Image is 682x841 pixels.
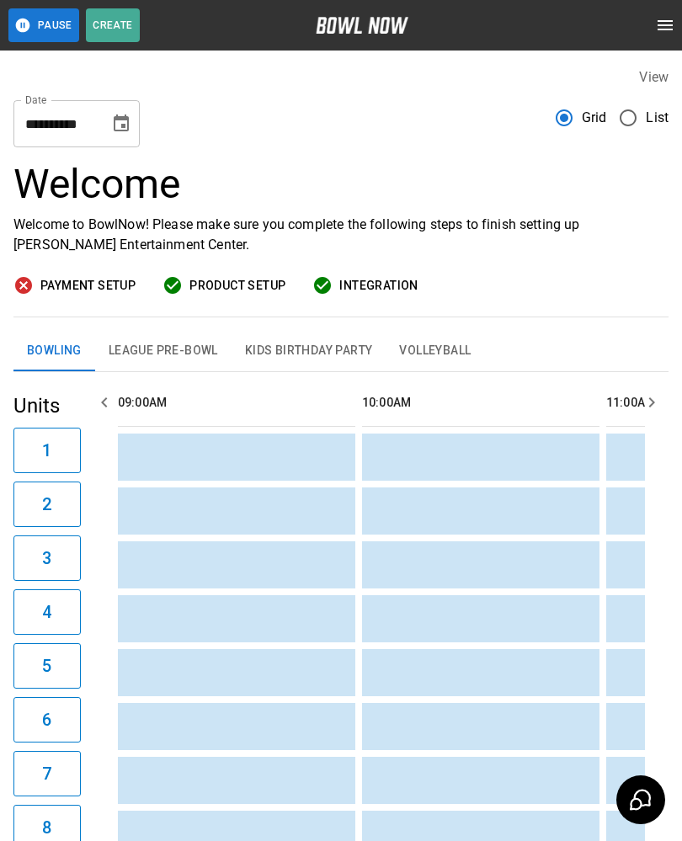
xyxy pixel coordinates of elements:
[42,491,51,518] h6: 2
[42,652,51,679] h6: 5
[8,8,79,42] button: Pause
[646,108,669,128] span: List
[13,482,81,527] button: 2
[13,331,95,371] button: Bowling
[13,428,81,473] button: 1
[13,697,81,743] button: 6
[13,331,669,371] div: inventory tabs
[386,331,484,371] button: Volleyball
[42,437,51,464] h6: 1
[639,69,669,85] label: View
[232,331,386,371] button: Kids Birthday Party
[42,760,51,787] h6: 7
[104,107,138,141] button: Choose date, selected date is Sep 5, 2025
[316,17,408,34] img: logo
[189,275,285,296] span: Product Setup
[13,535,81,581] button: 3
[13,643,81,689] button: 5
[13,751,81,796] button: 7
[86,8,140,42] button: Create
[42,599,51,625] h6: 4
[42,814,51,841] h6: 8
[42,545,51,572] h6: 3
[339,275,418,296] span: Integration
[118,379,355,427] th: 09:00AM
[95,331,232,371] button: League Pre-Bowl
[40,275,136,296] span: Payment Setup
[13,215,669,255] p: Welcome to BowlNow! Please make sure you complete the following steps to finish setting up [PERSO...
[582,108,607,128] span: Grid
[13,589,81,635] button: 4
[648,8,682,42] button: open drawer
[13,392,81,419] h5: Units
[13,161,669,208] h3: Welcome
[42,706,51,733] h6: 6
[362,379,599,427] th: 10:00AM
